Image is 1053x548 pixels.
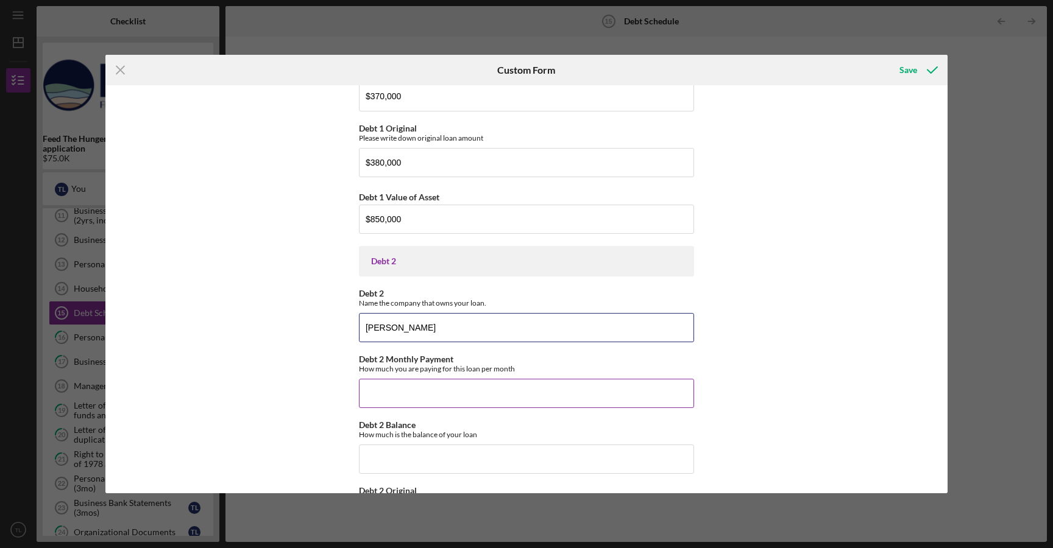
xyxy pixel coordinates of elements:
[887,58,948,82] button: Save
[359,192,439,202] label: Debt 1 Value of Asset
[359,420,416,430] label: Debt 2 Balance
[371,256,682,266] div: Debt 2
[359,133,694,142] div: Please write down original loan amount
[359,354,453,364] label: Debt 2 Monthly Payment
[359,485,417,496] label: Debt 2 Original
[359,123,417,133] label: Debt 1 Original
[359,430,694,439] div: How much is the balance of your loan
[359,364,694,373] div: How much you are paying for this loan per month
[359,288,384,298] label: Debt 2
[359,298,694,307] div: Name the company that owns your loan.
[497,65,555,76] h6: Custom Form
[899,58,917,82] div: Save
